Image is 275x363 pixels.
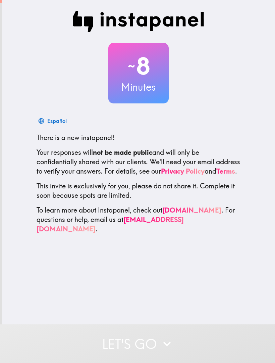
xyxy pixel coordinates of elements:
p: To learn more about Instapanel, check out . For questions or help, email us at . [37,206,240,234]
a: [EMAIL_ADDRESS][DOMAIN_NAME] [37,215,184,233]
a: [DOMAIN_NAME] [162,206,221,214]
h2: 8 [108,52,169,80]
button: Español [37,114,69,128]
span: There is a new instapanel! [37,133,115,142]
div: Español [47,116,67,126]
a: Privacy Policy [161,167,205,175]
p: This invite is exclusively for you, please do not share it. Complete it soon because spots are li... [37,181,240,200]
span: ~ [127,56,136,76]
img: Instapanel [73,11,204,32]
h3: Minutes [108,80,169,94]
a: Terms [216,167,235,175]
b: not be made public [93,148,152,156]
p: Your responses will and will only be confidentially shared with our clients. We'll need your emai... [37,148,240,176]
